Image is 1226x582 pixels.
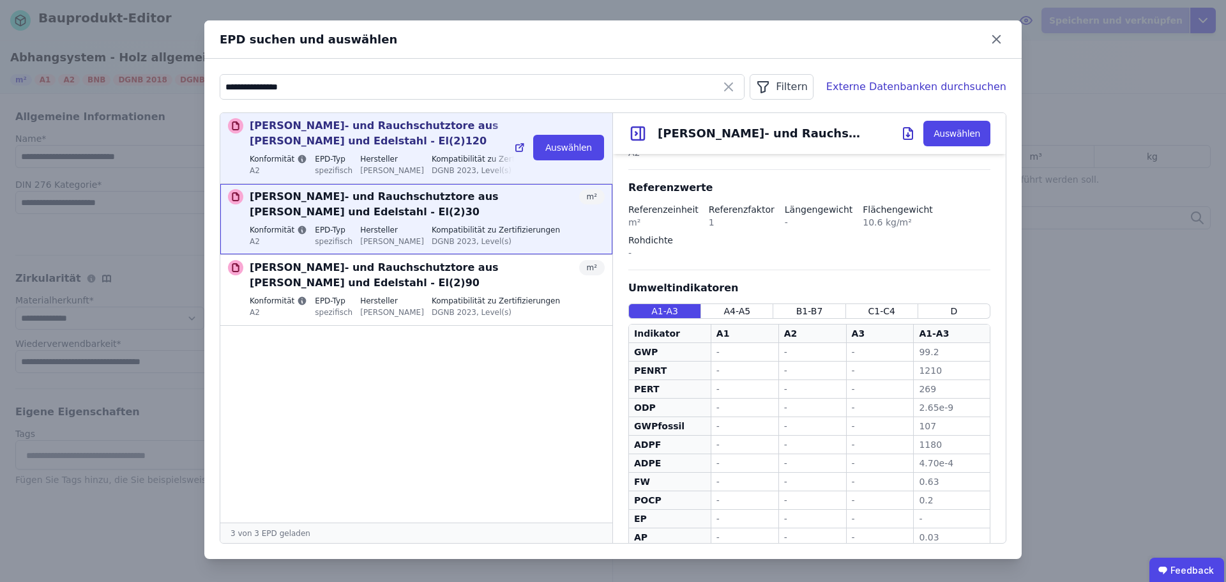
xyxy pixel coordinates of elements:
[919,346,985,358] div: 99.2
[628,234,673,247] div: Rohdichte
[919,383,985,395] div: 269
[784,494,841,507] div: -
[634,364,706,377] div: PENRT
[634,420,706,433] div: GWPfossil
[250,225,307,235] label: Konformität
[634,346,706,358] div: GWP
[360,225,424,235] label: Hersteller
[785,203,853,216] div: Längengewicht
[784,438,841,451] div: -
[863,216,932,229] div: 10.6 kg/m²
[634,531,706,544] div: AP
[634,475,706,488] div: FW
[716,327,730,340] div: A1
[919,457,985,470] div: 4.70e-4
[315,154,352,164] label: EPD-Typ
[796,305,823,318] span: B1-B7
[250,306,307,318] div: A2
[250,118,579,149] p: [PERSON_NAME]- und Rauchschutztore aus [PERSON_NAME] und Edelstahl - El(2)120
[634,457,706,470] div: ADPE
[716,401,773,414] div: -
[634,327,680,340] div: Indikator
[716,364,773,377] div: -
[315,235,352,247] div: spezifisch
[784,457,841,470] div: -
[716,346,773,358] div: -
[628,216,699,229] div: m²
[709,216,775,229] div: 1
[634,383,706,395] div: PERT
[919,327,949,340] div: A1-A3
[250,154,307,164] label: Konformität
[315,306,352,318] div: spezifisch
[716,420,773,433] div: -
[784,364,841,377] div: -
[360,235,424,247] div: [PERSON_NAME]
[315,225,352,235] label: EPD-Typ
[658,125,862,142] div: [PERSON_NAME]- und Rauchschutztore aus [PERSON_NAME] und Edelstahl - El(2)30
[533,135,604,160] button: Auswählen
[750,74,813,100] button: Filtern
[360,164,424,176] div: [PERSON_NAME]
[220,523,612,543] div: 3 von 3 EPD geladen
[634,438,706,451] div: ADPF
[432,225,560,235] label: Kompatibilität zu Zertifizierungen
[716,494,773,507] div: -
[784,475,841,488] div: -
[315,296,352,306] label: EPD-Typ
[220,31,987,49] div: EPD suchen und auswählen
[852,475,909,488] div: -
[923,121,990,146] button: Auswählen
[852,457,909,470] div: -
[579,189,605,204] div: m²
[852,401,909,414] div: -
[628,180,990,195] div: Referenzwerte
[432,154,560,164] label: Kompatibilität zu Zertifizierungen
[784,346,841,358] div: -
[852,438,909,451] div: -
[250,296,307,306] label: Konformität
[919,364,985,377] div: 1210
[716,457,773,470] div: -
[360,154,424,164] label: Hersteller
[951,305,958,318] span: D
[315,164,352,176] div: spezifisch
[628,247,673,259] div: -
[634,494,706,507] div: POCP
[432,235,560,247] div: DGNB 2023, Level(s)
[852,531,909,544] div: -
[919,420,985,433] div: 107
[852,494,909,507] div: -
[868,305,895,318] span: C1-C4
[852,420,909,433] div: -
[852,364,909,377] div: -
[628,280,990,296] div: Umweltindikatoren
[852,346,909,358] div: -
[784,401,841,414] div: -
[919,475,985,488] div: 0.63
[634,512,706,525] div: EP
[250,164,307,176] div: A2
[628,203,699,216] div: Referenzeinheit
[250,235,307,247] div: A2
[360,306,424,318] div: [PERSON_NAME]
[250,189,579,220] p: [PERSON_NAME]- und Rauchschutztore aus [PERSON_NAME] und Edelstahl - El(2)30
[784,327,798,340] div: A2
[852,512,909,525] div: -
[784,512,841,525] div: -
[919,438,985,451] div: 1180
[716,475,773,488] div: -
[785,216,853,229] div: -
[716,383,773,395] div: -
[784,383,841,395] div: -
[716,531,773,544] div: -
[919,401,985,414] div: 2.65e-9
[863,203,932,216] div: Flächengewicht
[709,203,775,216] div: Referenzfaktor
[919,512,985,525] div: -
[852,327,865,340] div: A3
[634,401,706,414] div: ODP
[250,260,579,291] p: [PERSON_NAME]- und Rauchschutztore aus [PERSON_NAME] und Edelstahl - El(2)90
[919,531,985,544] div: 0.03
